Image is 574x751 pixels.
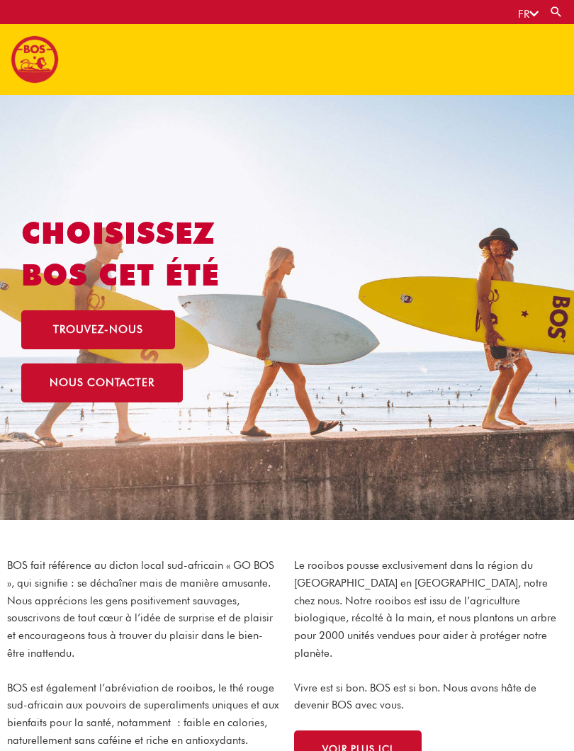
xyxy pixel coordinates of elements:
[549,5,563,18] a: Search button
[21,310,175,349] a: trouvez-nous
[294,557,567,662] p: Le rooibos pousse exclusivement dans la région du [GEOGRAPHIC_DATA] en [GEOGRAPHIC_DATA], notre c...
[11,35,59,84] img: BOS logo finals-200px
[50,378,154,388] span: nous contacter
[518,8,539,21] a: FR
[53,324,143,335] span: trouvez-nous
[21,213,287,296] h1: Choisissez BOS cet été
[294,682,536,712] span: Vivre est si bon. BOS est si bon. Nous avons hâte de devenir BOS avec vous.
[7,557,280,662] p: BOS fait référence au dicton local sud-africain « GO BOS », qui signifie : se déchaîner mais de m...
[21,363,183,402] a: nous contacter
